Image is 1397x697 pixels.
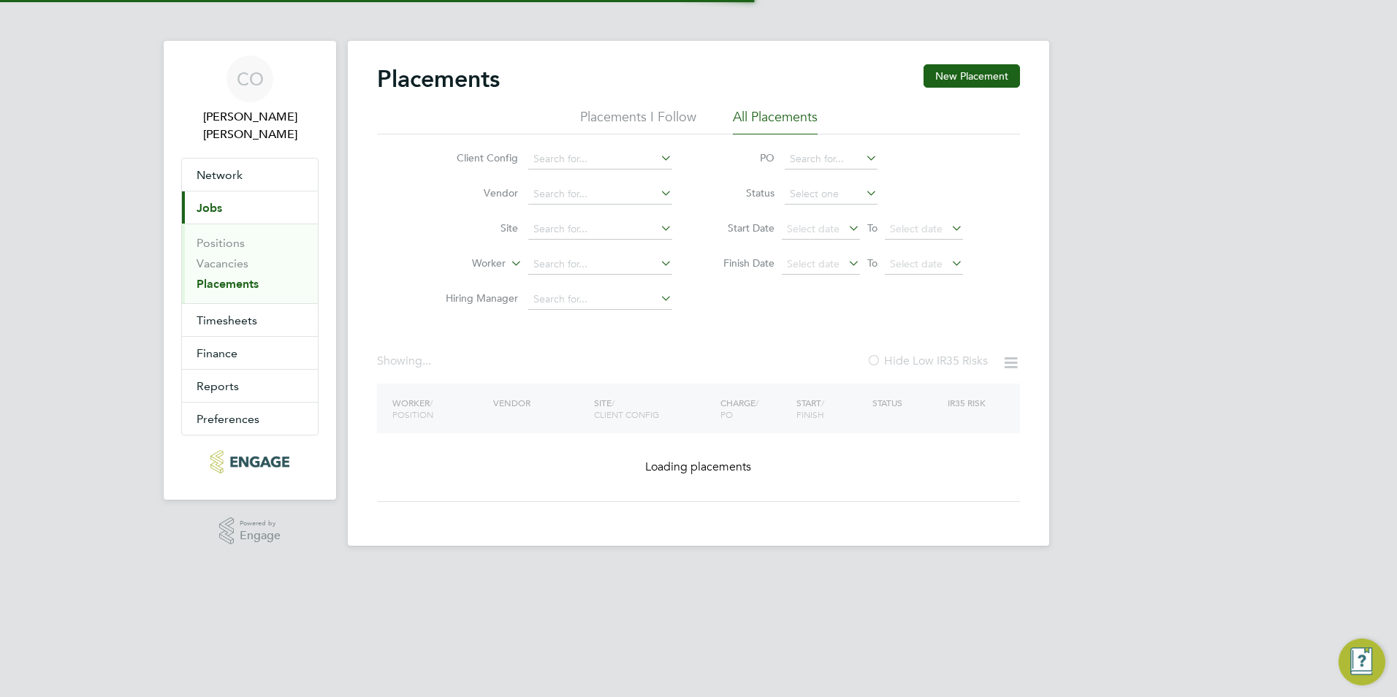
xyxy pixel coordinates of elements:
[181,450,319,473] a: Go to home page
[924,64,1020,88] button: New Placement
[210,450,289,473] img: carbonrecruitment-logo-retina.png
[197,412,259,426] span: Preferences
[1339,639,1385,685] button: Engage Resource Center
[182,403,318,435] button: Preferences
[863,254,882,273] span: To
[197,256,248,270] a: Vacancies
[181,56,319,143] a: CO[PERSON_NAME] [PERSON_NAME]
[182,159,318,191] button: Network
[240,530,281,542] span: Engage
[580,108,696,134] li: Placements I Follow
[197,313,257,327] span: Timesheets
[785,149,878,170] input: Search for...
[197,277,259,291] a: Placements
[785,184,878,205] input: Select one
[197,346,237,360] span: Finance
[867,354,988,368] label: Hide Low IR35 Risks
[890,257,943,270] span: Select date
[434,221,518,235] label: Site
[528,149,672,170] input: Search for...
[422,256,506,271] label: Worker
[787,222,840,235] span: Select date
[890,222,943,235] span: Select date
[377,64,500,94] h2: Placements
[863,218,882,237] span: To
[182,191,318,224] button: Jobs
[377,354,434,369] div: Showing
[181,108,319,143] span: Connor O'sullivan
[709,256,774,270] label: Finish Date
[197,236,245,250] a: Positions
[182,370,318,402] button: Reports
[709,221,774,235] label: Start Date
[787,257,840,270] span: Select date
[237,69,264,88] span: CO
[709,186,774,199] label: Status
[528,184,672,205] input: Search for...
[182,304,318,336] button: Timesheets
[528,219,672,240] input: Search for...
[164,41,336,500] nav: Main navigation
[197,201,222,215] span: Jobs
[733,108,818,134] li: All Placements
[709,151,774,164] label: PO
[240,517,281,530] span: Powered by
[182,337,318,369] button: Finance
[422,354,431,368] span: ...
[182,224,318,303] div: Jobs
[434,292,518,305] label: Hiring Manager
[528,289,672,310] input: Search for...
[219,517,281,545] a: Powered byEngage
[197,168,243,182] span: Network
[528,254,672,275] input: Search for...
[434,186,518,199] label: Vendor
[434,151,518,164] label: Client Config
[197,379,239,393] span: Reports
